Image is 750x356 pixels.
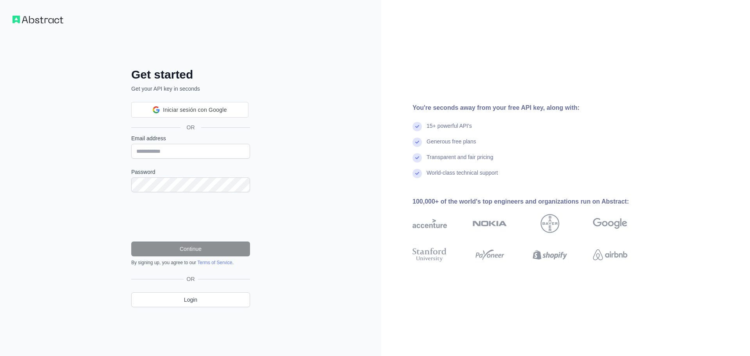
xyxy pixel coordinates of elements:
label: Password [131,168,250,176]
a: Login [131,292,250,307]
img: check mark [412,138,422,147]
p: Get your API key in seconds [131,85,250,93]
img: bayer [541,214,559,233]
div: Iniciar sesión con Google [131,102,248,118]
span: OR [184,275,198,283]
div: By signing up, you agree to our . [131,259,250,266]
button: Continue [131,242,250,256]
img: airbnb [593,246,627,263]
a: Terms of Service [197,260,232,265]
img: nokia [473,214,507,233]
h2: Get started [131,68,250,82]
div: 15+ powerful API's [427,122,472,138]
img: accenture [412,214,447,233]
div: World-class technical support [427,169,498,184]
img: Workflow [12,16,63,23]
span: OR [180,123,201,131]
div: You're seconds away from your free API key, along with: [412,103,652,113]
div: 100,000+ of the world's top engineers and organizations run on Abstract: [412,197,652,206]
label: Email address [131,134,250,142]
span: Iniciar sesión con Google [163,106,227,114]
iframe: reCAPTCHA [131,202,250,232]
img: check mark [412,153,422,163]
img: check mark [412,122,422,131]
img: stanford university [412,246,447,263]
img: payoneer [473,246,507,263]
img: google [593,214,627,233]
img: shopify [533,246,567,263]
img: check mark [412,169,422,178]
div: Generous free plans [427,138,476,153]
div: Transparent and fair pricing [427,153,493,169]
